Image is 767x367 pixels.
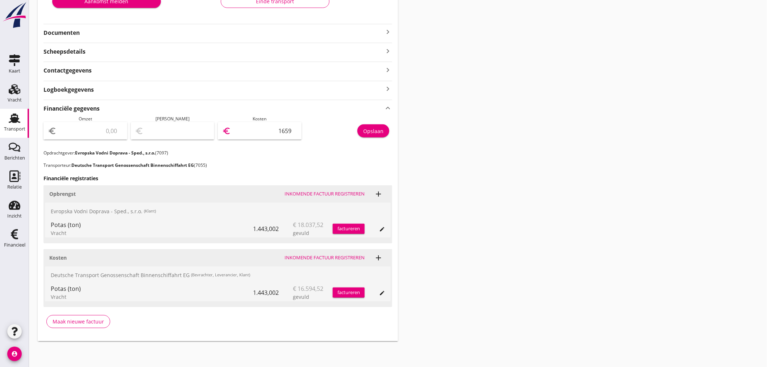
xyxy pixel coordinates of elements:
button: Maak nieuwe factuur [46,315,110,328]
span: [PERSON_NAME] [156,116,190,122]
span: Kosten [253,116,266,122]
div: 1.443,002 [253,220,293,238]
div: Deutsche Transport Genossenschaft Binnenschiffahrt EG [45,267,391,284]
div: Vracht [51,229,253,237]
strong: Documenten [43,29,383,37]
strong: Kosten [49,254,67,261]
div: Inzicht [7,214,22,218]
div: gevuld [293,293,333,301]
i: keyboard_arrow_right [383,65,392,75]
img: logo-small.a267ee39.svg [1,2,28,29]
i: add [374,253,383,262]
strong: Evropska Vodni Doprava - Sped., s.r.o. [75,150,155,156]
input: 0,00 [232,125,297,137]
h3: Financiële registraties [43,174,392,182]
button: factureren [333,288,365,298]
button: factureren [333,224,365,234]
strong: Deutsche Transport Genossenschaft Binnenschiffahrt EG [71,162,194,168]
input: 0,00 [58,125,123,137]
div: 1.443,002 [253,284,293,301]
div: factureren [333,225,365,232]
strong: Financiële gegevens [43,104,100,113]
div: Inkomende factuur registreren [285,254,365,261]
i: keyboard_arrow_up [383,103,392,113]
i: keyboard_arrow_right [383,28,392,36]
i: edit [379,226,385,232]
p: Transporteur: (7055) [43,162,392,169]
span: € 16.594,52 [293,284,323,293]
div: Vracht [8,98,22,102]
button: Opslaan [357,124,389,137]
div: Berichten [4,156,25,160]
p: Opdrachtgever: (7097) [43,150,392,156]
div: Potas (ton) [51,284,253,293]
strong: Contactgegevens [43,66,92,75]
div: Maak nieuwe factuur [53,318,104,325]
i: euro [222,127,231,135]
span: Omzet [79,116,92,122]
div: Evropska Vodni Doprava - Sped., s.r.o. [45,203,391,220]
div: gevuld [293,229,333,237]
i: edit [379,290,385,296]
div: Transport [4,127,25,131]
div: factureren [333,289,365,296]
div: Relatie [7,185,22,189]
strong: Logboekgegevens [43,86,94,94]
button: Inkomende factuur registreren [282,189,368,199]
span: € 18.037,52 [293,220,323,229]
strong: Opbrengst [49,190,76,197]
i: keyboard_arrow_right [383,84,392,94]
i: add [374,190,383,198]
small: (Bevrachter, Leverancier, Klant) [191,272,250,278]
i: account_circle [7,347,22,361]
strong: Scheepsdetails [43,48,86,56]
i: euro [48,127,57,135]
div: Opslaan [363,127,383,135]
div: Inkomende factuur registreren [285,190,365,198]
i: keyboard_arrow_right [383,46,392,56]
div: Financieel [4,243,25,247]
div: Vracht [51,293,253,301]
button: Inkomende factuur registreren [282,253,368,263]
small: (Klant) [144,208,156,214]
div: Kaart [9,69,20,73]
div: Potas (ton) [51,220,253,229]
